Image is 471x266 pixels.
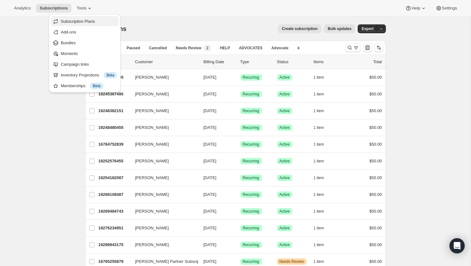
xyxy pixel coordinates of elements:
[373,59,382,65] p: Total
[369,175,382,180] span: $50.00
[314,90,331,99] button: 1 item
[51,38,119,48] button: Bundles
[369,209,382,214] span: $50.00
[206,45,209,51] span: 2
[135,141,169,148] span: [PERSON_NAME]
[220,45,230,51] span: HELP
[277,59,309,65] p: Status
[243,242,259,247] span: Recurring
[314,123,331,132] button: 1 item
[279,159,290,164] span: Active
[98,191,130,198] p: 19268108487
[131,106,195,116] button: [PERSON_NAME]
[314,192,324,197] span: 1 item
[314,207,331,216] button: 1 item
[204,242,217,247] span: [DATE]
[135,242,169,248] span: [PERSON_NAME]
[106,73,114,78] span: Beta
[369,259,382,264] span: $50.00
[61,62,89,67] span: Campaign links
[314,125,324,130] span: 1 item
[204,175,217,180] span: [DATE]
[98,108,130,114] p: 19248382151
[345,43,361,52] button: Search and filter results
[314,175,324,180] span: 1 item
[51,16,119,26] button: Subscription Plans
[279,209,290,214] span: Active
[98,90,382,99] div: 19245367495[PERSON_NAME][DATE]SuccessRecurringSuccessActive1 item$50.00
[358,24,377,33] button: Export
[369,242,382,247] span: $50.00
[204,75,217,80] span: [DATE]
[369,226,382,230] span: $50.00
[135,59,198,65] p: Customer
[51,81,119,91] button: Memberships
[369,142,382,147] span: $50.00
[369,92,382,96] span: $50.00
[279,242,290,247] span: Active
[279,92,290,97] span: Active
[98,258,130,265] p: 16765255879
[279,226,290,231] span: Active
[314,59,345,65] div: Items
[314,173,331,182] button: 1 item
[10,4,35,13] button: Analytics
[98,158,130,164] p: 19252576455
[314,257,331,266] button: 1 item
[61,83,117,89] div: Memberships
[40,6,68,11] span: Subscriptions
[240,59,272,65] div: Type
[98,124,130,131] p: 19248480455
[374,43,383,52] button: Sort the results
[243,192,259,197] span: Recurring
[369,159,382,163] span: $50.00
[243,209,259,214] span: Recurring
[135,225,169,231] span: [PERSON_NAME]
[51,48,119,58] button: Moments
[127,45,140,51] span: Paused
[176,45,201,51] span: Needs Review
[204,125,217,130] span: [DATE]
[131,123,195,133] button: [PERSON_NAME]
[314,140,331,149] button: 1 item
[98,73,382,82] div: 19205226695[PERSON_NAME][DATE]SuccessRecurringSuccessActive1 item$50.00
[61,51,78,56] span: Moments
[135,208,169,215] span: [PERSON_NAME]
[131,139,195,149] button: [PERSON_NAME]
[314,259,324,264] span: 1 item
[51,27,119,37] button: Add-ons
[135,258,215,265] span: [PERSON_NAME] Partner Subsciption Test
[411,6,420,11] span: Help
[131,72,195,82] button: [PERSON_NAME]
[369,125,382,130] span: $50.00
[369,192,382,197] span: $50.00
[131,89,195,99] button: [PERSON_NAME]
[98,257,382,266] div: 16765255879[PERSON_NAME] Partner Subsciption Test[DATE]SuccessRecurringWarningNeeds Review1 item$...
[282,26,317,31] span: Create subscription
[279,108,290,113] span: Active
[363,43,372,52] button: Customize table column order and visibility
[135,74,169,81] span: [PERSON_NAME]
[98,208,130,215] p: 19269484743
[204,108,217,113] span: [DATE]
[278,24,321,33] button: Create subscription
[279,175,290,180] span: Active
[93,83,101,88] span: Beta
[61,40,76,45] span: Bundles
[98,175,130,181] p: 19254182087
[243,92,259,97] span: Recurring
[279,142,290,147] span: Active
[314,157,331,166] button: 1 item
[131,156,195,166] button: [PERSON_NAME]
[442,6,457,11] span: Settings
[61,30,76,34] span: Add-ons
[61,72,117,78] div: Inventory Projections
[243,226,259,231] span: Recurring
[314,142,324,147] span: 1 item
[204,192,217,197] span: [DATE]
[243,259,259,264] span: Recurring
[401,4,430,13] button: Help
[98,173,382,182] div: 19254182087[PERSON_NAME][DATE]SuccessRecurringSuccessActive1 item$50.00
[314,159,324,164] span: 1 item
[73,4,97,13] button: Tools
